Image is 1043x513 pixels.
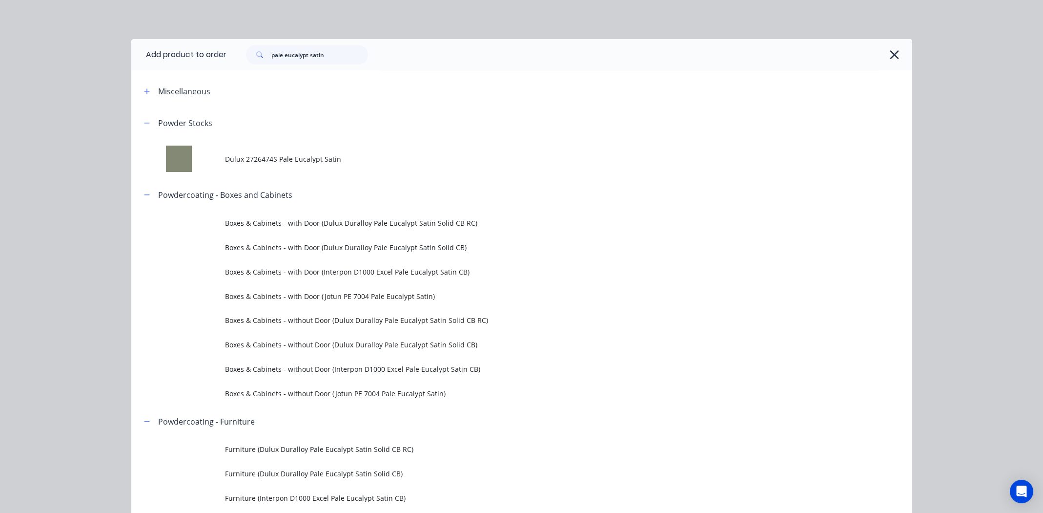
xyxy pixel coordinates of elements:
[225,242,775,253] span: Boxes & Cabinets - with Door (Dulux Duralloy Pale Eucalypt Satin Solid CB)
[225,388,775,399] span: Boxes & Cabinets - without Door (Jotun PE 7004 Pale Eucalypt Satin)
[225,493,775,503] span: Furniture (Interpon D1000 Excel Pale Eucalypt Satin CB)
[158,189,292,201] div: Powdercoating - Boxes and Cabinets
[225,291,775,301] span: Boxes & Cabinets - with Door (Jotun PE 7004 Pale Eucalypt Satin)
[225,267,775,277] span: Boxes & Cabinets - with Door (Interpon D1000 Excel Pale Eucalypt Satin CB)
[225,218,775,228] span: Boxes & Cabinets - with Door (Dulux Duralloy Pale Eucalypt Satin Solid CB RC)
[158,416,255,427] div: Powdercoating - Furniture
[1010,480,1033,503] div: Open Intercom Messenger
[158,117,212,129] div: Powder Stocks
[225,469,775,479] span: Furniture (Dulux Duralloy Pale Eucalypt Satin Solid CB)
[225,154,775,164] span: Dulux 2726474S Pale Eucalypt Satin
[131,39,226,70] div: Add product to order
[225,444,775,454] span: Furniture (Dulux Duralloy Pale Eucalypt Satin Solid CB RC)
[225,315,775,325] span: Boxes & Cabinets - without Door (Dulux Duralloy Pale Eucalypt Satin Solid CB RC)
[158,85,210,97] div: Miscellaneous
[271,45,368,64] input: Search...
[225,340,775,350] span: Boxes & Cabinets - without Door (Dulux Duralloy Pale Eucalypt Satin Solid CB)
[225,364,775,374] span: Boxes & Cabinets - without Door (Interpon D1000 Excel Pale Eucalypt Satin CB)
